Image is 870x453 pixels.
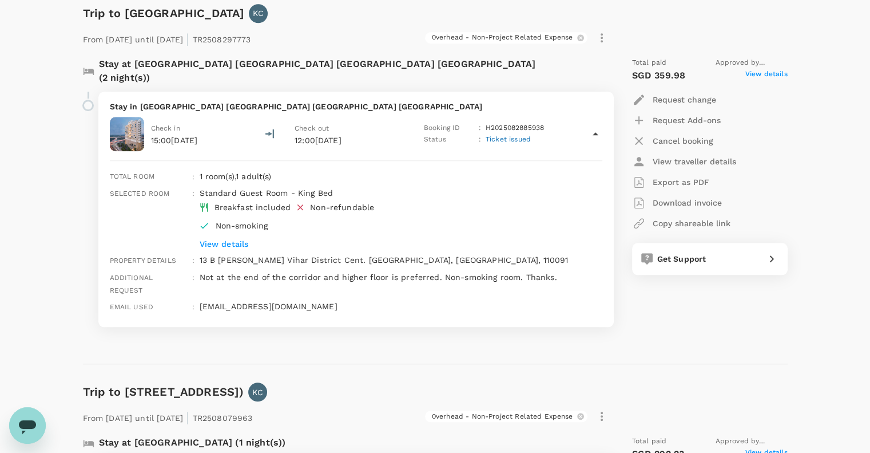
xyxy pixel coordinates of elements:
[151,124,180,132] span: Check in
[110,172,155,180] span: Total room
[83,4,245,22] h6: Trip to [GEOGRAPHIC_DATA]
[425,33,580,42] span: 0verhead - Non-Project Related Expense
[632,57,667,69] span: Total paid
[214,202,291,213] div: Breakfast included
[9,407,46,444] iframe: Button to launch messaging window
[653,115,721,126] p: Request Add-ons
[83,406,253,427] p: From [DATE] until [DATE] TR2508079963
[186,409,189,426] span: |
[479,123,481,134] p: :
[192,274,194,282] span: :
[110,257,176,265] span: Property details
[192,173,194,181] span: :
[716,57,788,69] span: Approved by
[424,123,474,134] p: Booking ID
[653,176,709,188] p: Export as PDF
[653,94,716,105] p: Request change
[83,383,244,401] h6: Trip to [STREET_ADDRESS])
[479,134,481,145] p: :
[99,436,286,450] p: Stay at [GEOGRAPHIC_DATA] (1 night(s))
[199,254,602,266] p: 13 B [PERSON_NAME] Vihar District Cent. [GEOGRAPHIC_DATA], [GEOGRAPHIC_DATA], 110091
[425,411,587,422] div: 0verhead - Non-Project Related Expense
[192,190,194,198] span: :
[653,197,722,208] p: Download invoice
[653,156,736,167] p: View traveller details
[632,151,736,172] button: View traveller details
[632,89,716,110] button: Request change
[186,31,189,47] span: |
[632,131,713,151] button: Cancel booking
[716,436,788,447] span: Approved by
[632,436,667,447] span: Total paid
[99,57,538,85] p: Stay at [GEOGRAPHIC_DATA] [GEOGRAPHIC_DATA] [GEOGRAPHIC_DATA] [GEOGRAPHIC_DATA] (2 night(s))
[653,218,730,229] p: Copy shareable link
[653,135,713,147] p: Cancel booking
[632,213,730,234] button: Copy shareable link
[632,110,721,131] button: Request Add-ons
[632,192,722,213] button: Download invoice
[199,187,567,199] p: Standard Guest Room - King Bed
[253,7,264,19] p: KC
[199,238,567,250] p: View details
[192,257,194,265] span: :
[83,27,251,48] p: From [DATE] until [DATE] TR2508297773
[295,124,329,132] span: Check out
[486,135,531,143] span: Ticket issued
[425,412,580,422] span: 0verhead - Non-Project Related Expense
[199,172,271,181] span: 1 room(s) , 1 adult(s)
[310,202,374,213] div: Non-refundable
[745,69,788,82] span: View details
[110,274,153,294] span: Additional request
[151,135,198,146] p: 15:00[DATE]
[425,32,587,44] div: 0verhead - Non-Project Related Expense
[632,69,686,82] p: SGD 359.98
[199,301,602,312] p: [EMAIL_ADDRESS][DOMAIN_NAME]
[657,254,706,263] span: Get Support
[424,134,474,145] p: Status
[252,387,263,398] p: KC
[215,220,313,231] p: Non-smoking
[295,135,403,146] p: 12:00[DATE]
[110,303,154,311] span: Email used
[486,123,544,134] p: H2025082885938
[110,101,602,112] p: Stay in [GEOGRAPHIC_DATA] [GEOGRAPHIC_DATA] [GEOGRAPHIC_DATA] [GEOGRAPHIC_DATA]
[110,117,144,151] img: Crowne Plaza New Delhi Mayur Vihar Noida
[192,303,194,311] span: :
[632,172,709,192] button: Export as PDF
[110,190,170,198] span: Selected room
[199,271,602,283] p: Not at the end of the corridor and higher floor is preferred. Non-smoking room. Thanks.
